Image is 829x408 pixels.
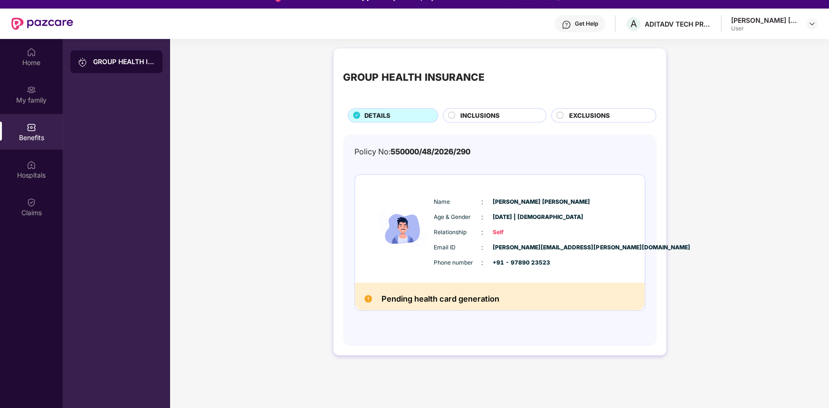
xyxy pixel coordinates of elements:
[493,228,540,237] span: Self
[78,57,87,67] img: svg+xml;base64,PHN2ZyB3aWR0aD0iMjAiIGhlaWdodD0iMjAiIHZpZXdCb3g9IjAgMCAyMCAyMCIgZmlsbD0ibm9uZSIgeG...
[381,292,499,305] h2: Pending health card generation
[645,19,711,28] div: ADITADV TECH PRIVATE LIMITED
[434,213,481,222] span: Age & Gender
[364,111,391,121] span: DETAILS
[434,228,481,237] span: Relationship
[434,243,481,252] span: Email ID
[93,57,155,66] div: GROUP HEALTH INSURANCE
[630,18,637,29] span: A
[27,85,36,95] img: svg+xml;base64,PHN2ZyB3aWR0aD0iMjAiIGhlaWdodD0iMjAiIHZpZXdCb3g9IjAgMCAyMCAyMCIgZmlsbD0ibm9uZSIgeG...
[434,198,481,207] span: Name
[481,197,483,207] span: :
[27,47,36,57] img: svg+xml;base64,PHN2ZyBpZD0iSG9tZSIgeG1sbnM9Imh0dHA6Ly93d3cudzMub3JnLzIwMDAvc3ZnIiB3aWR0aD0iMjAiIG...
[731,25,798,32] div: User
[434,258,481,267] span: Phone number
[493,258,540,267] span: +91 - 97890 23523
[731,16,798,25] div: [PERSON_NAME] [PERSON_NAME]
[354,146,470,158] div: Policy No:
[493,213,540,222] span: [DATE] | [DEMOGRAPHIC_DATA]
[493,243,540,252] span: [PERSON_NAME][EMAIL_ADDRESS][PERSON_NAME][DOMAIN_NAME]
[481,242,483,253] span: :
[481,227,483,237] span: :
[481,257,483,268] span: :
[11,18,73,30] img: New Pazcare Logo
[343,69,485,85] div: GROUP HEALTH INSURANCE
[562,20,571,29] img: svg+xml;base64,PHN2ZyBpZD0iSGVscC0zMngzMiIgeG1sbnM9Imh0dHA6Ly93d3cudzMub3JnLzIwMDAvc3ZnIiB3aWR0aD...
[391,147,470,156] span: 550000/48/2026/290
[481,212,483,222] span: :
[364,295,372,303] img: Pending
[575,20,598,28] div: Get Help
[27,123,36,132] img: svg+xml;base64,PHN2ZyBpZD0iQmVuZWZpdHMiIHhtbG5zPSJodHRwOi8vd3d3LnczLm9yZy8yMDAwL3N2ZyIgd2lkdGg9Ij...
[374,184,431,273] img: icon
[460,111,500,121] span: INCLUSIONS
[569,111,610,121] span: EXCLUSIONS
[27,198,36,207] img: svg+xml;base64,PHN2ZyBpZD0iQ2xhaW0iIHhtbG5zPSJodHRwOi8vd3d3LnczLm9yZy8yMDAwL3N2ZyIgd2lkdGg9IjIwIi...
[808,20,816,28] img: svg+xml;base64,PHN2ZyBpZD0iRHJvcGRvd24tMzJ4MzIiIHhtbG5zPSJodHRwOi8vd3d3LnczLm9yZy8yMDAwL3N2ZyIgd2...
[27,160,36,170] img: svg+xml;base64,PHN2ZyBpZD0iSG9zcGl0YWxzIiB4bWxucz0iaHR0cDovL3d3dy53My5vcmcvMjAwMC9zdmciIHdpZHRoPS...
[493,198,540,207] span: [PERSON_NAME] [PERSON_NAME]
